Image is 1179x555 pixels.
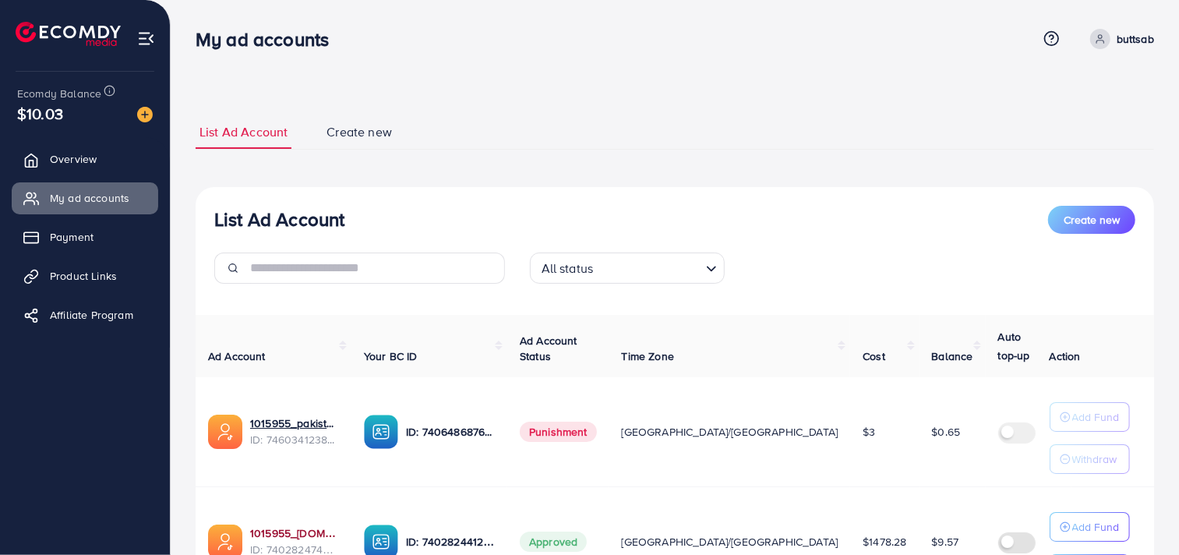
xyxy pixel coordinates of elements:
[863,348,885,364] span: Cost
[622,424,838,440] span: [GEOGRAPHIC_DATA]/[GEOGRAPHIC_DATA]
[196,28,341,51] h3: My ad accounts
[364,348,418,364] span: Your BC ID
[137,30,155,48] img: menu
[530,253,725,284] div: Search for option
[998,327,1043,365] p: Auto top-up
[1072,450,1117,468] p: Withdraw
[17,86,101,101] span: Ecomdy Balance
[932,534,959,550] span: $9.57
[50,190,129,206] span: My ad accounts
[1064,212,1120,228] span: Create new
[250,525,339,541] a: 1015955_[DOMAIN_NAME]_1723604466394
[622,534,838,550] span: [GEOGRAPHIC_DATA]/[GEOGRAPHIC_DATA]
[520,333,577,364] span: Ad Account Status
[16,22,121,46] img: logo
[12,143,158,175] a: Overview
[50,268,117,284] span: Product Links
[12,299,158,331] a: Affiliate Program
[17,102,63,125] span: $10.03
[12,260,158,292] a: Product Links
[1084,29,1154,49] a: buttsab
[199,123,288,141] span: List Ad Account
[50,229,94,245] span: Payment
[932,348,973,364] span: Balance
[250,415,339,447] div: <span class='underline'>1015955_pakistan_1736996056634</span></br>7460341238940745744
[863,424,875,440] span: $3
[598,254,699,280] input: Search for option
[12,182,158,214] a: My ad accounts
[1072,408,1120,426] p: Add Fund
[250,415,339,431] a: 1015955_pakistan_1736996056634
[863,534,906,550] span: $1478.28
[932,424,961,440] span: $0.65
[520,422,597,442] span: Punishment
[1048,206,1135,234] button: Create new
[1113,485,1167,543] iframe: Chat
[406,532,495,551] p: ID: 7402824412224864257
[327,123,392,141] span: Create new
[520,532,587,552] span: Approved
[208,348,266,364] span: Ad Account
[1117,30,1154,48] p: buttsab
[1050,402,1130,432] button: Add Fund
[208,415,242,449] img: ic-ads-acc.e4c84228.svg
[1050,444,1130,474] button: Withdraw
[406,422,495,441] p: ID: 7406486876917432336
[1050,512,1130,542] button: Add Fund
[622,348,674,364] span: Time Zone
[137,107,153,122] img: image
[538,257,597,280] span: All status
[50,307,133,323] span: Affiliate Program
[12,221,158,253] a: Payment
[250,432,339,447] span: ID: 7460341238940745744
[1050,348,1081,364] span: Action
[214,208,344,231] h3: List Ad Account
[50,151,97,167] span: Overview
[364,415,398,449] img: ic-ba-acc.ded83a64.svg
[1072,518,1120,536] p: Add Fund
